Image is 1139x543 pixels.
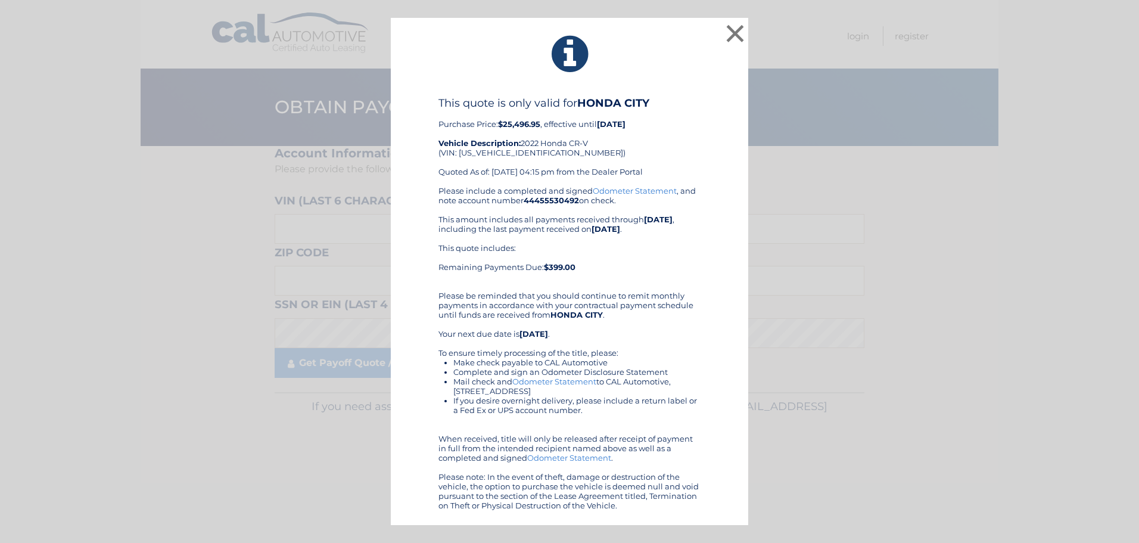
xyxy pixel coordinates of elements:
[644,215,673,224] b: [DATE]
[438,97,701,186] div: Purchase Price: , effective until 2022 Honda CR-V (VIN: [US_VEHICLE_IDENTIFICATION_NUMBER]) Quote...
[524,196,579,205] b: 44455530492
[453,396,701,415] li: If you desire overnight delivery, please include a return label or a Fed Ex or UPS account number.
[438,138,521,148] strong: Vehicle Description:
[544,262,575,272] b: $399.00
[592,224,620,234] b: [DATE]
[453,367,701,377] li: Complete and sign an Odometer Disclosure Statement
[550,310,603,319] b: HONDA CITY
[723,21,747,45] button: ×
[453,377,701,396] li: Mail check and to CAL Automotive, [STREET_ADDRESS]
[453,358,701,367] li: Make check payable to CAL Automotive
[438,97,701,110] h4: This quote is only valid for
[512,377,596,386] a: Odometer Statement
[527,453,611,463] a: Odometer Statement
[498,119,540,129] b: $25,496.95
[438,186,701,510] div: Please include a completed and signed , and note account number on check. This amount includes al...
[519,329,548,339] b: [DATE]
[577,97,649,110] b: HONDA CITY
[597,119,625,129] b: [DATE]
[593,186,677,196] a: Odometer Statement
[438,243,701,281] div: This quote includes: Remaining Payments Due:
